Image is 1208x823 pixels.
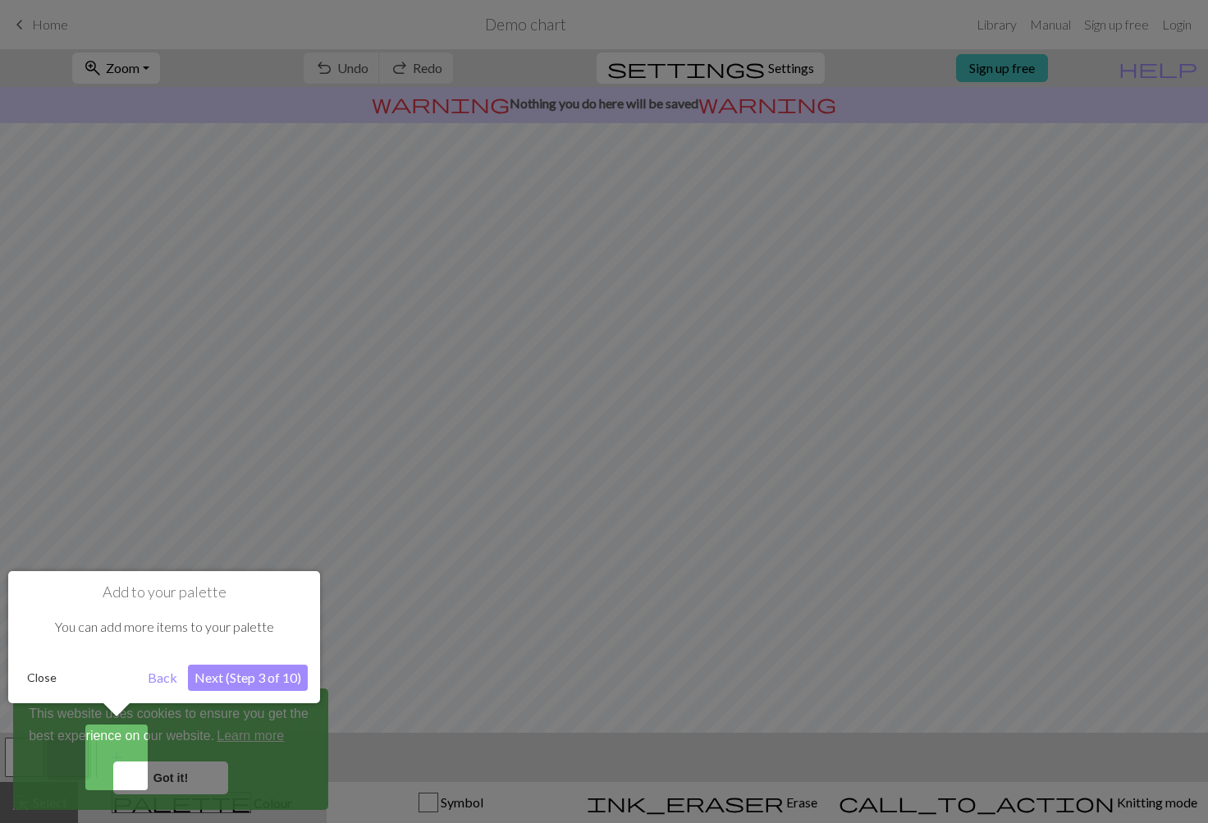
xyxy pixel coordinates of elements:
h1: Add to your palette [21,583,308,601]
button: Close [21,665,63,690]
div: You can add more items to your palette [21,601,308,652]
div: Add to your palette [8,571,320,703]
button: Back [141,665,184,691]
button: Next (Step 3 of 10) [188,665,308,691]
